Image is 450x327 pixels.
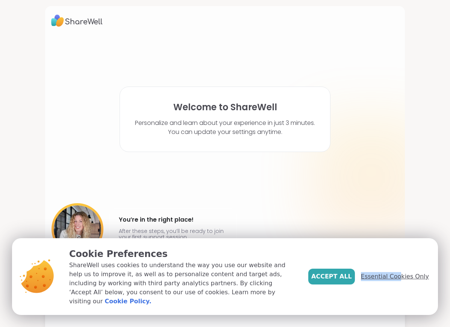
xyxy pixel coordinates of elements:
span: Accept All [311,272,352,281]
h4: You’re in the right place! [119,214,227,226]
p: After these steps, you’ll be ready to join your first support session. [119,228,227,240]
img: User image [52,203,103,255]
p: Cookie Preferences [69,247,296,261]
a: Cookie Policy. [105,297,151,306]
button: Accept All [308,269,355,284]
p: ShareWell uses cookies to understand the way you use our website and help us to improve it, as we... [69,261,296,306]
p: Personalize and learn about your experience in just 3 minutes. You can update your settings anytime. [135,119,315,137]
h1: Welcome to ShareWell [173,102,277,113]
img: ShareWell Logo [51,12,103,29]
span: Essential Cookies Only [361,272,429,281]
